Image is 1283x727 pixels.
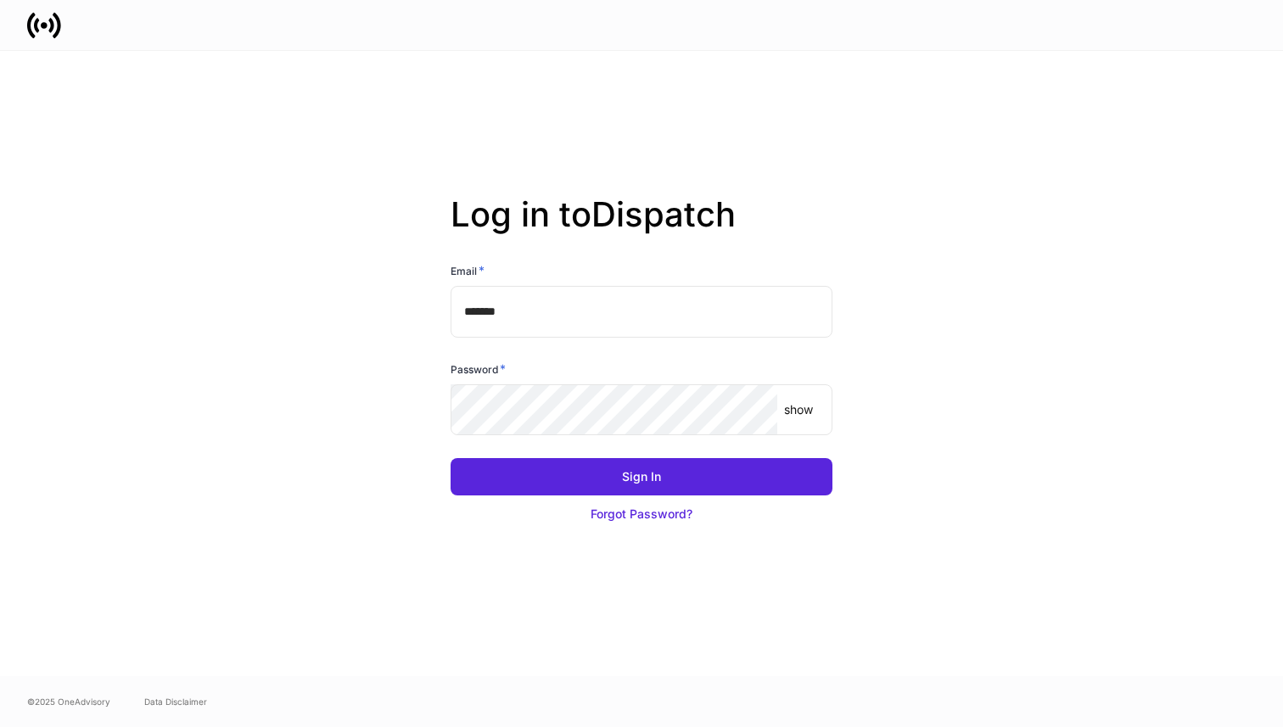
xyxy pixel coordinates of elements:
[451,495,832,533] button: Forgot Password?
[451,262,485,279] h6: Email
[451,361,506,377] h6: Password
[451,458,832,495] button: Sign In
[451,194,832,262] h2: Log in to Dispatch
[784,401,813,418] p: show
[144,695,207,708] a: Data Disclaimer
[622,468,661,485] div: Sign In
[27,695,110,708] span: © 2025 OneAdvisory
[591,506,692,523] div: Forgot Password?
